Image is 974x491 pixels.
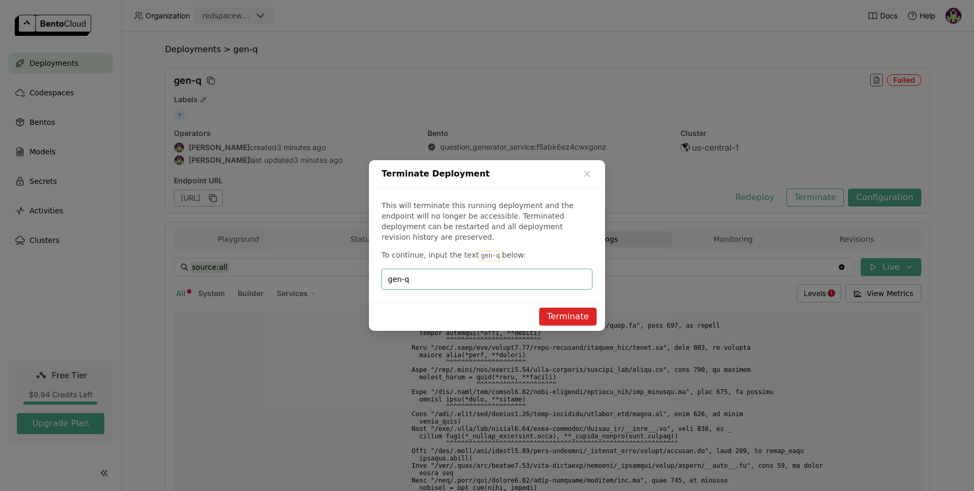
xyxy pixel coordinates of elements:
[382,200,592,242] p: This will terminate this running deployment and the endpoint will no longer be accessible. Termin...
[502,251,526,259] span: below:
[539,308,597,326] button: Terminate
[382,251,479,259] span: To continue, input the text
[369,160,605,188] div: Terminate Deployment
[479,251,502,261] code: gen-q
[369,160,605,331] div: dialog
